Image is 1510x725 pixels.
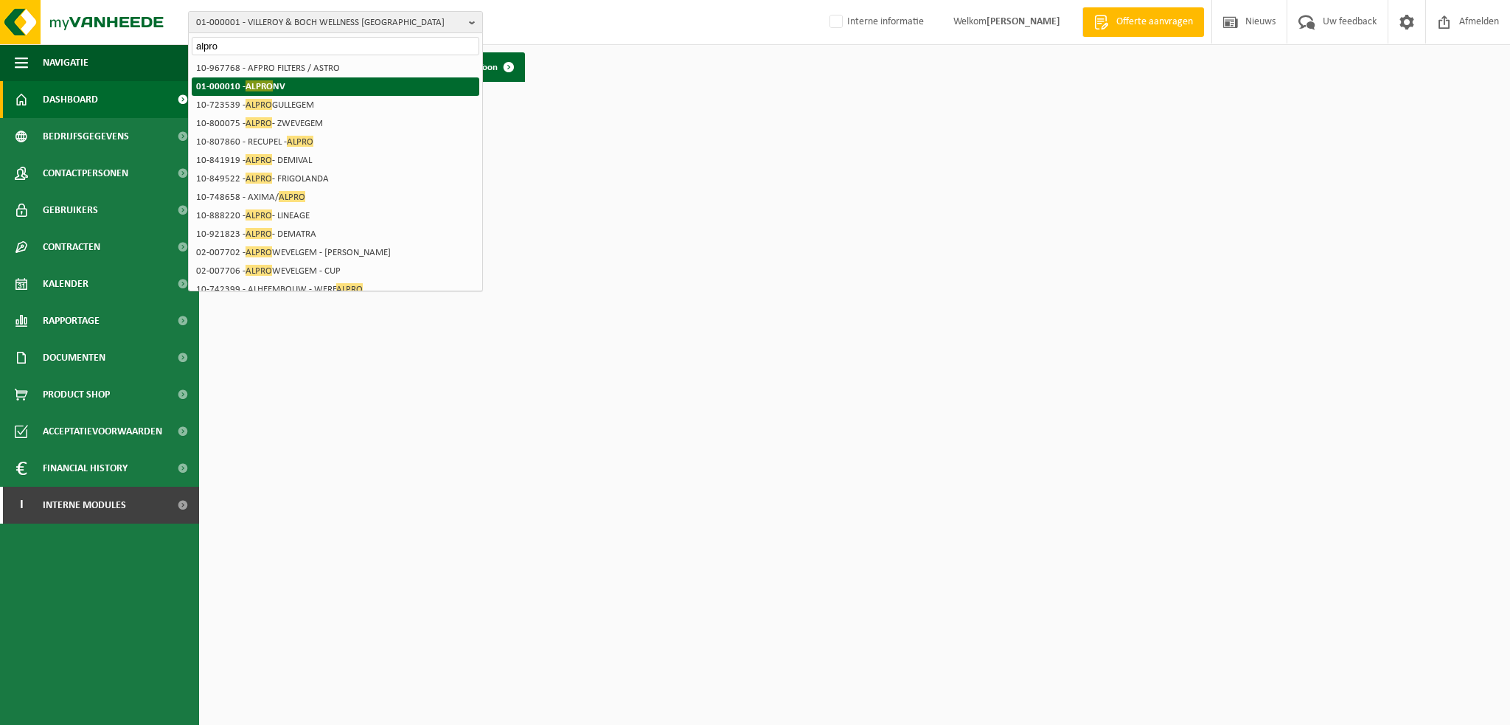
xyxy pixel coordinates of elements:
[192,188,479,207] li: 10-748658 - AXIMA/
[43,81,98,118] span: Dashboard
[43,450,128,487] span: Financial History
[43,229,100,266] span: Contracten
[43,118,129,155] span: Bedrijfsgegevens
[43,487,126,524] span: Interne modules
[246,246,272,257] span: ALPRO
[43,302,100,339] span: Rapportage
[246,228,272,239] span: ALPRO
[43,339,105,376] span: Documenten
[188,11,483,33] button: 01-000001 - VILLEROY & BOCH WELLNESS [GEOGRAPHIC_DATA]
[43,413,162,450] span: Acceptatievoorwaarden
[467,52,523,82] a: Toon
[15,487,28,524] span: I
[192,151,479,170] li: 10-841919 - - DEMIVAL
[246,117,272,128] span: ALPRO
[987,16,1060,27] strong: [PERSON_NAME]
[192,225,479,243] li: 10-921823 - - DEMATRA
[827,11,924,33] label: Interne informatie
[192,37,479,55] input: Zoeken naar gekoppelde vestigingen
[192,114,479,133] li: 10-800075 - - ZWEVEGEM
[279,191,305,202] span: ALPRO
[192,59,479,77] li: 10-967768 - AFPRO FILTERS / ASTRO
[192,96,479,114] li: 10-723539 - GULLEGEM
[196,80,285,91] strong: 01-000010 - NV
[196,12,463,34] span: 01-000001 - VILLEROY & BOCH WELLNESS [GEOGRAPHIC_DATA]
[192,280,479,299] li: 10-742399 - ALHEEMBOUW - WERF
[246,265,272,276] span: ALPRO
[479,63,498,72] span: Toon
[246,99,272,110] span: ALPRO
[43,192,98,229] span: Gebruikers
[336,283,363,294] span: ALPRO
[192,262,479,280] li: 02-007706 - WEVELGEM - CUP
[192,170,479,188] li: 10-849522 - - FRIGOLANDA
[246,80,273,91] span: ALPRO
[43,266,88,302] span: Kalender
[43,44,88,81] span: Navigatie
[192,207,479,225] li: 10-888220 - - LINEAGE
[1113,15,1197,30] span: Offerte aanvragen
[43,376,110,413] span: Product Shop
[287,136,313,147] span: ALPRO
[246,209,272,221] span: ALPRO
[192,133,479,151] li: 10-807860 - RECUPEL -
[1082,7,1204,37] a: Offerte aanvragen
[43,155,128,192] span: Contactpersonen
[246,173,272,184] span: ALPRO
[192,243,479,262] li: 02-007702 - WEVELGEM - [PERSON_NAME]
[246,154,272,165] span: ALPRO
